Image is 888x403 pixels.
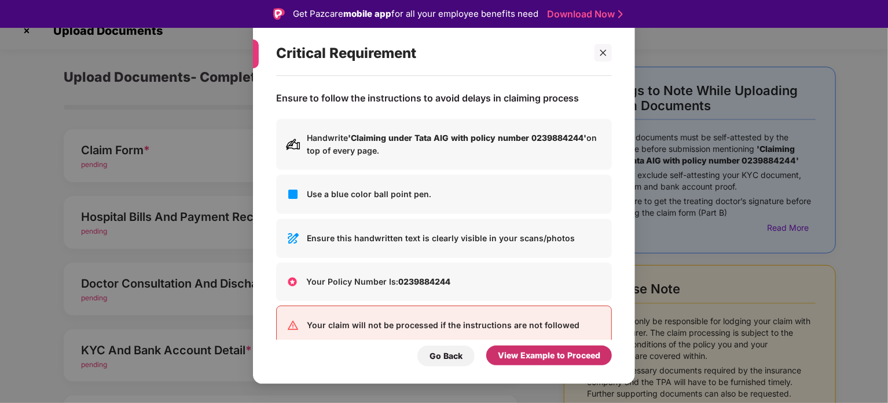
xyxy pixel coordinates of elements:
[343,8,391,19] strong: mobile app
[618,8,623,20] img: Stroke
[286,137,300,151] img: svg+xml;base64,PHN2ZyB3aWR0aD0iMjAiIGhlaWdodD0iMjAiIHZpZXdCb3g9IjAgMCAyMCAyMCIgZmlsbD0ibm9uZSIgeG...
[307,188,602,201] p: Use a blue color ball point pen.
[498,349,600,362] div: View Example to Proceed
[307,132,602,157] p: Handwrite on top of every page.
[276,92,579,104] p: Ensure to follow the instructions to avoid delays in claiming process
[307,232,602,245] p: Ensure this handwritten text is clearly visible in your scans/photos
[599,49,607,57] span: close
[286,231,300,245] img: svg+xml;base64,PHN2ZyB3aWR0aD0iMjQiIGhlaWdodD0iMjQiIHZpZXdCb3g9IjAgMCAyNCAyNCIgZmlsbD0ibm9uZSIgeG...
[547,8,619,20] a: Download Now
[293,7,538,21] div: Get Pazcare for all your employee benefits need
[286,318,300,332] img: svg+xml;base64,PHN2ZyB3aWR0aD0iMjQiIGhlaWdodD0iMjQiIHZpZXdCb3g9IjAgMCAyNCAyNCIgZmlsbD0ibm9uZSIgeG...
[276,31,584,76] div: Critical Requirement
[306,275,603,288] p: Your Policy Number Is:
[307,319,602,332] p: Your claim will not be processed if the instructions are not followed
[398,277,450,286] b: 0239884244
[273,8,285,20] img: Logo
[285,275,299,289] img: +cAAAAASUVORK5CYII=
[348,133,586,143] b: 'Claiming under Tata AIG with policy number 0239884244'
[430,350,463,362] div: Go Back
[286,187,300,201] img: svg+xml;base64,PHN2ZyB3aWR0aD0iMjQiIGhlaWdodD0iMjQiIHZpZXdCb3g9IjAgMCAyNCAyNCIgZmlsbD0ibm9uZSIgeG...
